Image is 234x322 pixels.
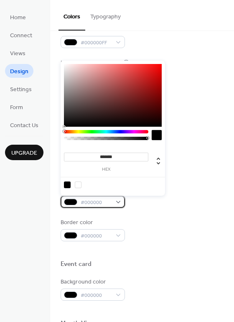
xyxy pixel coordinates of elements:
[5,46,31,60] a: Views
[81,232,112,240] span: #000000
[81,198,112,207] span: #000000
[64,181,71,188] div: rgb(0, 0, 0)
[10,103,23,112] span: Form
[11,149,37,158] span: Upgrade
[5,100,28,114] a: Form
[75,181,81,188] div: rgb(255, 255, 255)
[10,67,28,76] span: Design
[10,85,32,94] span: Settings
[5,118,43,132] a: Contact Us
[61,59,121,67] div: Inner background color
[5,10,31,24] a: Home
[5,82,37,96] a: Settings
[10,121,38,130] span: Contact Us
[5,145,43,160] button: Upgrade
[81,38,112,47] span: #000000FF
[10,31,32,40] span: Connect
[64,167,148,172] label: hex
[10,49,25,58] span: Views
[61,25,123,34] div: Inner border color
[10,13,26,22] span: Home
[5,28,37,42] a: Connect
[81,291,112,300] span: #000000
[61,260,92,269] div: Event card
[61,218,123,227] div: Border color
[5,64,33,78] a: Design
[61,278,123,286] div: Background color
